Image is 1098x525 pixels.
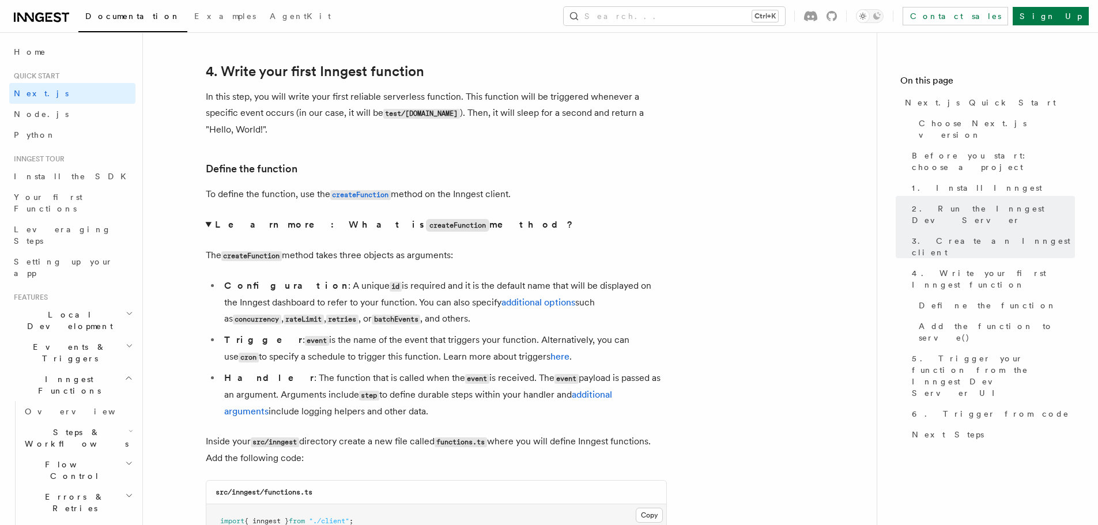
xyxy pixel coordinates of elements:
span: Errors & Retries [20,491,125,514]
span: Setting up your app [14,257,113,278]
span: Choose Next.js version [919,118,1075,141]
a: Next Steps [907,424,1075,445]
a: Documentation [78,3,187,32]
code: test/[DOMAIN_NAME] [383,109,460,119]
span: Quick start [9,71,59,81]
span: Home [14,46,46,58]
a: Contact sales [903,7,1008,25]
code: retries [326,315,359,324]
kbd: Ctrl+K [752,10,778,22]
span: Your first Functions [14,192,82,213]
a: Setting up your app [9,251,135,284]
span: Documentation [85,12,180,21]
code: batchEvents [372,315,420,324]
span: 4. Write your first Inngest function [912,267,1075,290]
span: "./client" [309,517,349,525]
code: cron [239,353,259,362]
button: Flow Control [20,454,135,486]
code: event [305,336,329,346]
a: 1. Install Inngest [907,177,1075,198]
button: Local Development [9,304,135,337]
button: Events & Triggers [9,337,135,369]
a: additional options [501,297,575,308]
span: Features [9,293,48,302]
button: Search...Ctrl+K [564,7,785,25]
span: Add the function to serve() [919,320,1075,343]
code: event [465,374,489,384]
button: Errors & Retries [20,486,135,519]
button: Toggle dark mode [856,9,884,23]
span: Overview [25,407,144,416]
button: Steps & Workflows [20,422,135,454]
a: 2. Run the Inngest Dev Server [907,198,1075,231]
li: : The function that is called when the is received. The payload is passed as an argument. Argumen... [221,370,667,420]
p: The method takes three objects as arguments: [206,247,667,264]
span: Steps & Workflows [20,426,129,450]
code: functions.ts [435,437,487,447]
span: ; [349,517,353,525]
li: : is the name of the event that triggers your function. Alternatively, you can use to specify a s... [221,332,667,365]
span: 3. Create an Inngest client [912,235,1075,258]
span: 5. Trigger your function from the Inngest Dev Server UI [912,353,1075,399]
code: id [390,282,402,292]
code: step [359,391,379,401]
span: from [289,517,305,525]
code: createFunction [221,251,282,261]
a: Sign Up [1013,7,1089,25]
span: Before you start: choose a project [912,150,1075,173]
a: Your first Functions [9,187,135,219]
a: Add the function to serve() [914,316,1075,348]
a: Next.js Quick Start [900,92,1075,113]
a: 3. Create an Inngest client [907,231,1075,263]
span: Python [14,130,56,139]
button: Copy [636,508,663,523]
a: 6. Trigger from code [907,403,1075,424]
summary: Learn more: What iscreateFunctionmethod? [206,217,667,233]
a: Define the function [206,161,297,177]
span: Node.js [14,109,69,119]
span: Events & Triggers [9,341,126,364]
a: createFunction [330,188,391,199]
a: Before you start: choose a project [907,145,1075,177]
span: AgentKit [270,12,331,21]
strong: Handler [224,372,314,383]
a: here [550,351,569,362]
a: 5. Trigger your function from the Inngest Dev Server UI [907,348,1075,403]
strong: Trigger [224,334,303,345]
strong: Configuration [224,280,348,291]
span: Install the SDK [14,172,133,181]
span: Next Steps [912,429,984,440]
a: Home [9,41,135,62]
span: Local Development [9,309,126,332]
code: concurrency [233,315,281,324]
a: Define the function [914,295,1075,316]
span: 6. Trigger from code [912,408,1069,420]
p: In this step, you will write your first reliable serverless function. This function will be trigg... [206,89,667,138]
code: src/inngest [251,437,299,447]
a: Python [9,124,135,145]
li: : A unique is required and it is the default name that will be displayed on the Inngest dashboard... [221,278,667,327]
span: Flow Control [20,459,125,482]
a: Leveraging Steps [9,219,135,251]
a: Examples [187,3,263,31]
span: Inngest tour [9,154,65,164]
span: Examples [194,12,256,21]
span: Leveraging Steps [14,225,111,245]
a: Next.js [9,83,135,104]
code: event [554,374,579,384]
span: 2. Run the Inngest Dev Server [912,203,1075,226]
a: 4. Write your first Inngest function [907,263,1075,295]
code: createFunction [426,219,489,232]
strong: Learn more: What is method? [215,219,575,230]
span: 1. Install Inngest [912,182,1042,194]
p: Inside your directory create a new file called where you will define Inngest functions. Add the f... [206,433,667,466]
p: To define the function, use the method on the Inngest client. [206,186,667,203]
button: Inngest Functions [9,369,135,401]
a: Overview [20,401,135,422]
span: { inngest } [244,517,289,525]
span: Inngest Functions [9,373,124,396]
code: rateLimit [284,315,324,324]
a: Install the SDK [9,166,135,187]
span: Next.js [14,89,69,98]
a: Choose Next.js version [914,113,1075,145]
